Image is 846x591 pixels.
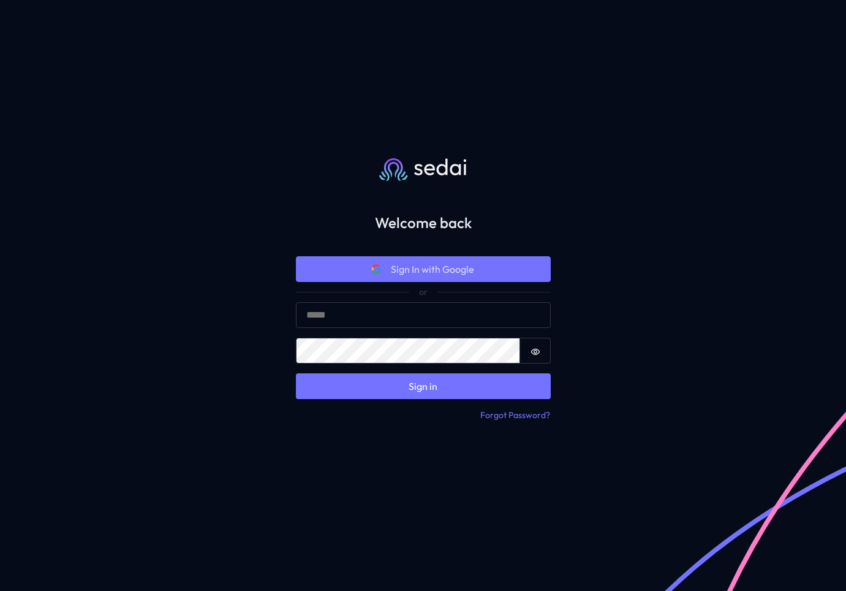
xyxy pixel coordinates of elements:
button: Google iconSign In with Google [296,256,551,282]
button: Show password [520,338,551,364]
button: Sign in [296,373,551,399]
svg: Google icon [372,264,382,274]
button: Forgot Password? [480,409,551,422]
h2: Welcome back [276,214,570,232]
span: Sign In with Google [391,262,474,276]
